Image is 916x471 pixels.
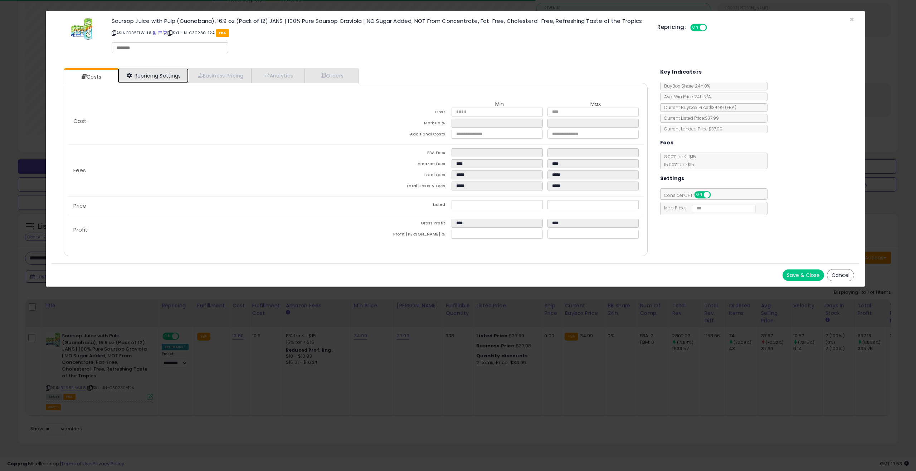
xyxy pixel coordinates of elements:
[356,219,452,230] td: Gross Profit
[661,192,720,198] span: Consider CPT:
[356,230,452,241] td: Profit [PERSON_NAME] %
[695,192,704,198] span: ON
[189,68,251,83] a: Business Pricing
[356,119,452,130] td: Mark up %
[356,130,452,141] td: Additional Costs
[710,192,721,198] span: OFF
[112,27,647,39] p: ASIN: B095FLWJL8 | SKU: JN-C30230-12A
[305,68,358,83] a: Orders
[68,203,356,209] p: Price
[251,68,305,83] a: Analytics
[68,118,356,124] p: Cost
[356,200,452,211] td: Listed
[163,30,167,36] a: Your listing only
[706,25,717,31] span: OFF
[216,29,229,37] span: FBA
[849,14,854,25] span: ×
[547,101,643,108] th: Max
[725,104,736,110] span: ( FBA )
[661,115,719,121] span: Current Listed Price: $37.99
[112,18,647,24] h3: Soursop Juice with Pulp (Guanabana), 16.9 oz (Pack of 12) JANS | 100% Pure Soursop Graviola | NO ...
[71,18,92,40] img: 51Rj7ksT3vL._SL60_.jpg
[657,24,686,30] h5: Repricing:
[661,205,756,211] span: Map Price:
[356,108,452,119] td: Cost
[158,30,162,36] a: All offer listings
[64,70,117,84] a: Costs
[68,227,356,233] p: Profit
[660,68,702,76] h5: Key Indicators
[660,138,674,147] h5: Fees
[356,182,452,193] td: Total Costs & Fees
[827,269,854,281] button: Cancel
[661,83,710,89] span: BuyBox Share 24h: 0%
[709,104,736,110] span: $34.99
[661,126,722,132] span: Current Landed Price: $37.99
[661,94,711,100] span: Avg. Win Price 24h: N/A
[661,162,694,168] span: 15.00 % for > $15
[661,104,736,110] span: Current Buybox Price:
[118,68,189,83] a: Repricing Settings
[783,269,824,281] button: Save & Close
[356,148,452,159] td: FBA Fees
[691,25,700,31] span: ON
[452,101,547,108] th: Min
[68,168,356,173] p: Fees
[661,154,696,168] span: 8.00 % for <= $15
[356,170,452,182] td: Total Fees
[660,174,684,183] h5: Settings
[356,159,452,170] td: Amazon Fees
[152,30,156,36] a: BuyBox page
